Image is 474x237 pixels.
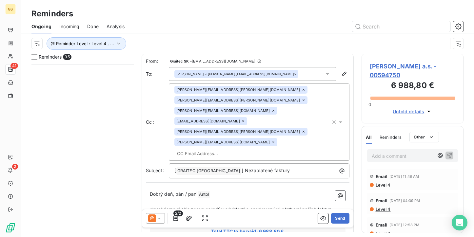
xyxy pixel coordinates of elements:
[176,98,300,102] span: [PERSON_NAME][EMAIL_ADDRESS][PERSON_NAME][DOMAIN_NAME]
[107,23,125,30] span: Analysis
[375,207,391,212] span: Level 4
[370,62,456,80] span: [PERSON_NAME] a.s. - 00594750
[376,198,388,203] span: Email
[393,108,424,115] span: Unfold details
[190,59,255,63] span: - [EMAIL_ADDRESS][DOMAIN_NAME]
[375,182,391,188] span: Level 4
[198,191,210,198] span: Antol
[174,149,250,158] input: CC Email Address...
[5,4,16,14] div: GS
[146,119,169,125] label: Cc :
[31,23,51,30] span: Ongoing
[10,63,18,69] span: 41
[150,191,198,197] span: Dobrý deň, pán / pani
[31,64,134,237] div: grid
[376,174,388,179] span: Email
[380,135,402,140] span: Reminders
[56,41,114,46] span: Reminder Level : Level 4 , ...
[176,119,240,123] span: [EMAIL_ADDRESS][DOMAIN_NAME]
[176,109,270,113] span: [PERSON_NAME][EMAIL_ADDRESS][DOMAIN_NAME]
[5,223,16,233] img: Logo LeanPay
[389,223,419,227] span: [DATE] 12:58 PM
[375,231,391,236] span: Level 4
[176,140,270,144] span: [PERSON_NAME][EMAIL_ADDRESS][DOMAIN_NAME]
[31,8,73,20] h3: Reminders
[366,135,372,140] span: All
[176,88,300,92] span: [PERSON_NAME][EMAIL_ADDRESS][PERSON_NAME][DOMAIN_NAME]
[176,130,300,134] span: [PERSON_NAME][EMAIL_ADDRESS][PERSON_NAME][DOMAIN_NAME]
[176,72,204,76] span: [PERSON_NAME]
[146,168,164,173] span: Subject:
[176,72,296,76] div: <[PERSON_NAME][EMAIL_ADDRESS][DOMAIN_NAME]>
[409,132,439,142] button: Other
[389,199,420,203] span: [DATE] 04:39 PM
[173,210,183,216] span: 2/2
[151,228,345,235] span: Total TTC to be paid: 6 988,80 €
[242,168,290,173] span: ] Nezaplatené faktury
[176,167,242,175] span: GRAITEC [GEOGRAPHIC_DATA]
[47,37,126,50] button: Reminder Level : Level 4 , ...
[63,54,71,60] span: 35
[39,54,62,60] span: Reminders
[146,58,169,64] span: From:
[391,108,434,115] button: Unfold details
[174,168,176,173] span: [
[331,213,349,224] button: Send
[150,207,332,212] span: dovoľujeme si Vás znova osloviť v súvislosti s oneskorenými platbami naších faktur.
[87,23,99,30] span: Done
[146,71,169,77] label: To:
[376,222,388,228] span: Email
[12,164,18,170] span: 2
[452,215,467,230] div: Open Intercom Messenger
[370,80,456,93] h3: 6 988,80 €
[389,174,419,178] span: [DATE] 11:48 AM
[352,21,450,32] input: Search
[170,59,189,63] span: Graitec SK
[59,23,79,30] span: Incoming
[368,102,371,107] span: 0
